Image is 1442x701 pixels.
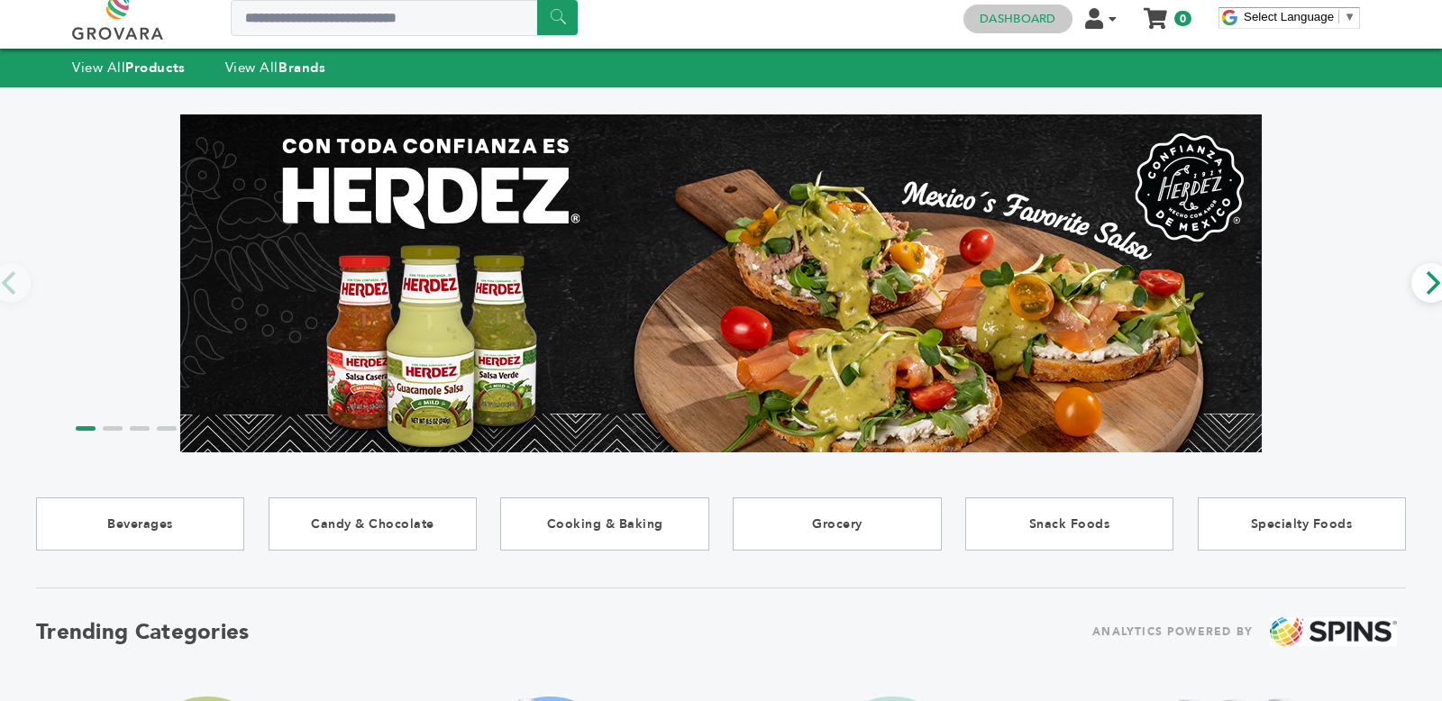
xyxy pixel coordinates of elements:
span: ANALYTICS POWERED BY [1092,621,1253,643]
span: ▼ [1344,10,1355,23]
a: Beverages [36,497,244,551]
a: My Cart [1145,3,1166,22]
li: Page dot 1 [76,426,96,431]
strong: Brands [278,59,325,77]
span: Select Language [1244,10,1334,23]
li: Page dot 2 [103,426,123,431]
a: Grocery [733,497,941,551]
a: Snack Foods [965,497,1173,551]
img: Marketplace Top Banner 1 [180,114,1262,452]
span: 0 [1174,11,1191,26]
strong: Products [125,59,185,77]
a: View AllBrands [225,59,326,77]
a: Specialty Foods [1198,497,1406,551]
a: Candy & Chocolate [269,497,477,551]
li: Page dot 4 [157,426,177,431]
h2: Trending Categories [36,617,250,647]
a: Select Language​ [1244,10,1355,23]
li: Page dot 3 [130,426,150,431]
a: View AllProducts [72,59,186,77]
img: spins.png [1270,617,1397,647]
a: Cooking & Baking [500,497,708,551]
span: ​ [1338,10,1339,23]
a: Dashboard [980,11,1055,27]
